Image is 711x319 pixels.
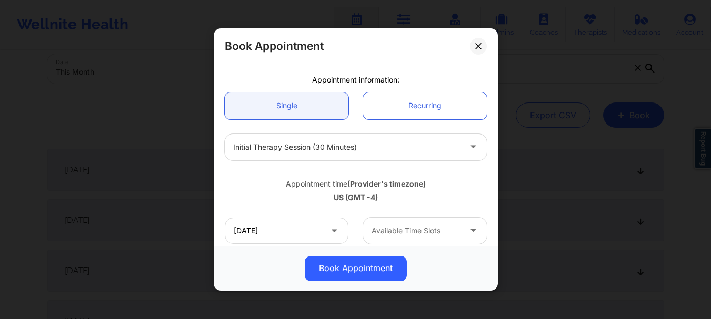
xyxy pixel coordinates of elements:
button: Book Appointment [305,256,407,281]
div: US (GMT -4) [225,192,487,203]
input: MM/DD/YYYY [225,218,348,244]
a: Single [225,92,348,119]
div: Initial Therapy Session (30 minutes) [233,134,460,160]
b: (Provider's timezone) [347,179,426,188]
a: Recurring [363,92,487,119]
div: Appointment information: [217,75,494,85]
h2: Book Appointment [225,39,324,53]
div: Appointment time [225,179,487,189]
